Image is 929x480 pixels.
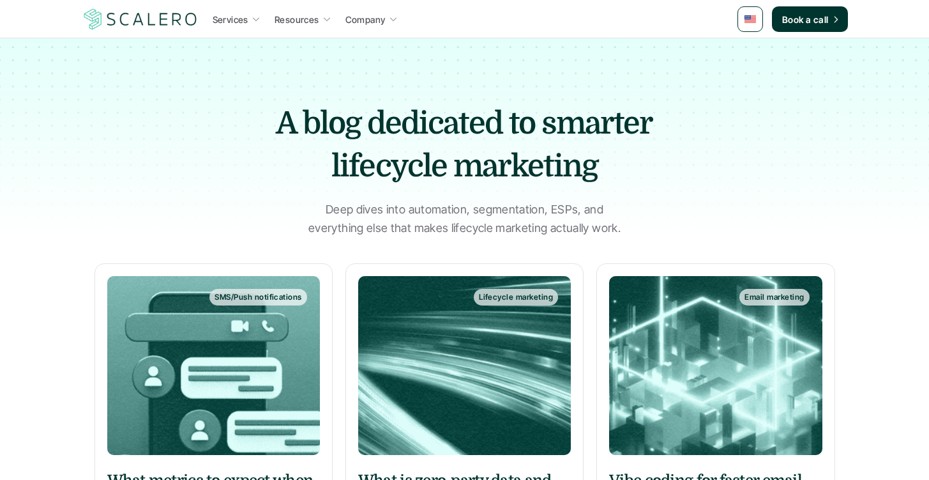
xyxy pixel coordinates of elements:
p: Resources [275,13,319,26]
p: SMS/Push notifications [215,293,302,302]
p: Lifecycle marketing [479,293,553,302]
a: Scalero company logo [82,8,199,31]
a: Book a call [772,6,848,32]
h1: A blog dedicated to smarter lifecycle marketing [241,102,688,188]
p: Services [213,13,248,26]
a: SMS/Push notifications [107,276,320,455]
p: Deep dives into automation, segmentation, ESPs, and everything else that makes lifecycle marketin... [305,201,624,238]
p: Email marketing [744,293,804,302]
p: Book a call [782,13,829,26]
p: Company [345,13,386,26]
img: Scalero company logo [82,7,199,31]
a: Email marketing [609,276,822,455]
a: Lifecycle marketing [358,276,571,455]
